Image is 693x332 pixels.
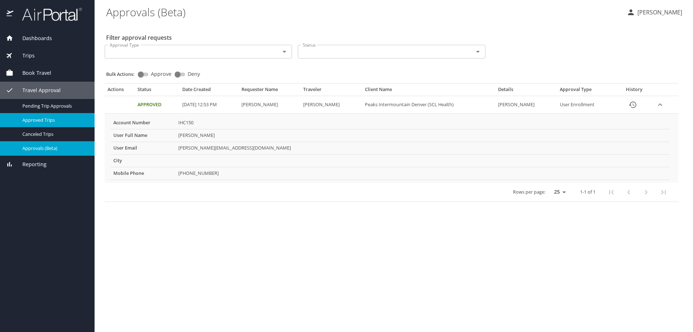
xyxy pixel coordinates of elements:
td: [DATE] 12:53 PM [179,96,239,114]
button: History [624,96,641,113]
p: [PERSON_NAME] [635,8,682,17]
select: rows per page [548,186,568,197]
span: Travel Approval [13,86,61,94]
button: expand row [655,99,666,110]
table: Approval table [105,86,679,202]
th: City [110,154,175,167]
td: IHC150 [175,117,670,129]
span: Dashboards [13,34,52,42]
th: History [616,86,652,96]
img: airportal-logo.png [14,7,82,21]
td: [PERSON_NAME] [239,96,300,114]
img: icon-airportal.png [6,7,14,21]
table: More info for approvals [110,117,670,180]
th: Date Created [179,86,239,96]
td: Approved [135,96,179,114]
span: Deny [188,72,200,77]
th: Mobile Phone [110,167,175,180]
button: [PERSON_NAME] [624,6,685,19]
th: Details [495,86,557,96]
span: Approve [151,72,171,77]
th: Actions [105,86,135,96]
h1: Approvals (Beta) [106,1,621,23]
td: Peaks Intermountain Denver (SCL Health) [362,96,495,114]
td: [PERSON_NAME] [175,129,670,142]
th: Approval Type [557,86,616,96]
span: Book Travel [13,69,51,77]
span: Pending Trip Approvals [22,103,86,109]
td: [PERSON_NAME][EMAIL_ADDRESS][DOMAIN_NAME] [175,142,670,154]
span: Canceled Trips [22,131,86,138]
span: Approvals (Beta) [22,145,86,152]
button: Open [279,47,289,57]
th: User Email [110,142,175,154]
button: Open [473,47,483,57]
td: [PERSON_NAME] [300,96,362,114]
h2: Filter approval requests [106,32,172,43]
th: Account Number [110,117,175,129]
th: Traveler [300,86,362,96]
th: Client Name [362,86,495,96]
th: Status [135,86,179,96]
span: Approved Trips [22,117,86,124]
td: User Enrollment [557,96,616,114]
span: Reporting [13,160,47,168]
span: Trips [13,52,35,60]
th: User Full Name [110,129,175,142]
p: Bulk Actions: [106,71,140,77]
p: Rows per page: [513,190,545,194]
td: [PERSON_NAME] [495,96,557,114]
p: 1-1 of 1 [580,190,596,194]
td: [PHONE_NUMBER] [175,167,670,180]
th: Requester Name [239,86,300,96]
